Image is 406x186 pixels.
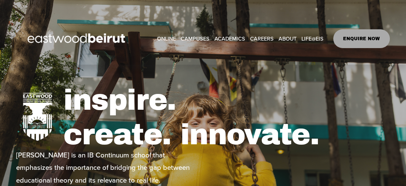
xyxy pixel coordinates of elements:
h1: inspire. create. innovate. [63,83,390,152]
span: ACADEMICS [214,34,245,44]
a: CAREERS [250,33,274,44]
span: CAMPUSES [181,34,210,44]
a: folder dropdown [214,33,245,44]
a: folder dropdown [181,33,210,44]
a: folder dropdown [301,33,324,44]
img: EastwoodIS Global Site [16,20,138,58]
a: ENQUIRE NOW [333,29,390,48]
a: ONLINE [157,33,176,44]
span: ABOUT [279,34,297,44]
span: LIFE@EIS [301,34,324,44]
a: folder dropdown [279,33,297,44]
